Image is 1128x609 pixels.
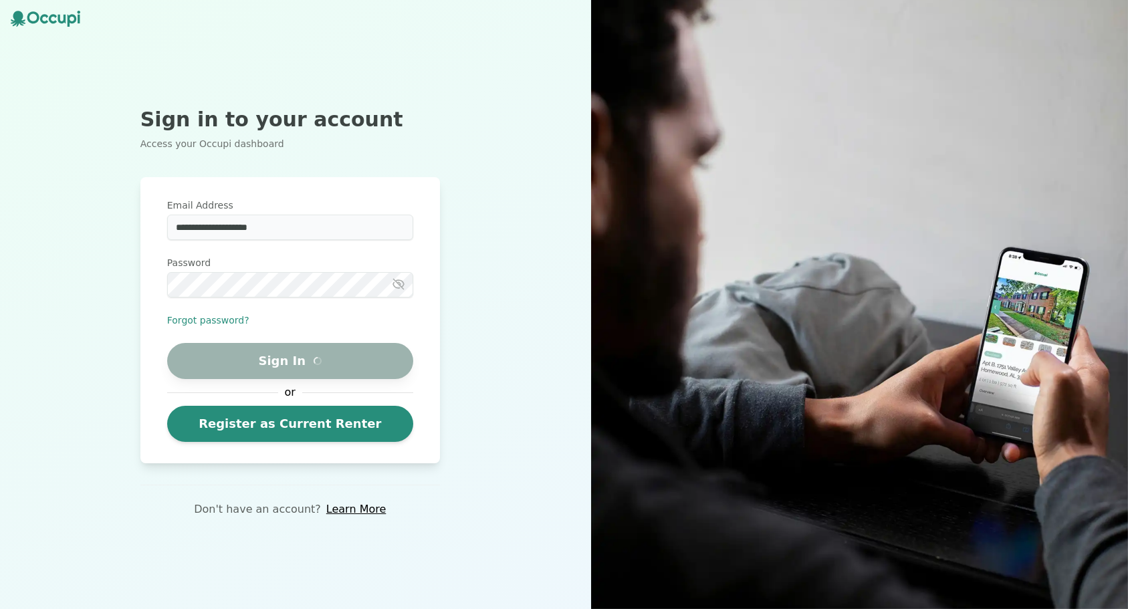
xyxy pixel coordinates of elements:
label: Password [167,256,413,269]
button: Forgot password? [167,314,249,327]
p: Access your Occupi dashboard [140,137,440,150]
label: Email Address [167,199,413,212]
a: Register as Current Renter [167,406,413,442]
a: Learn More [326,501,386,517]
p: Don't have an account? [194,501,321,517]
h2: Sign in to your account [140,108,440,132]
span: or [278,384,302,400]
